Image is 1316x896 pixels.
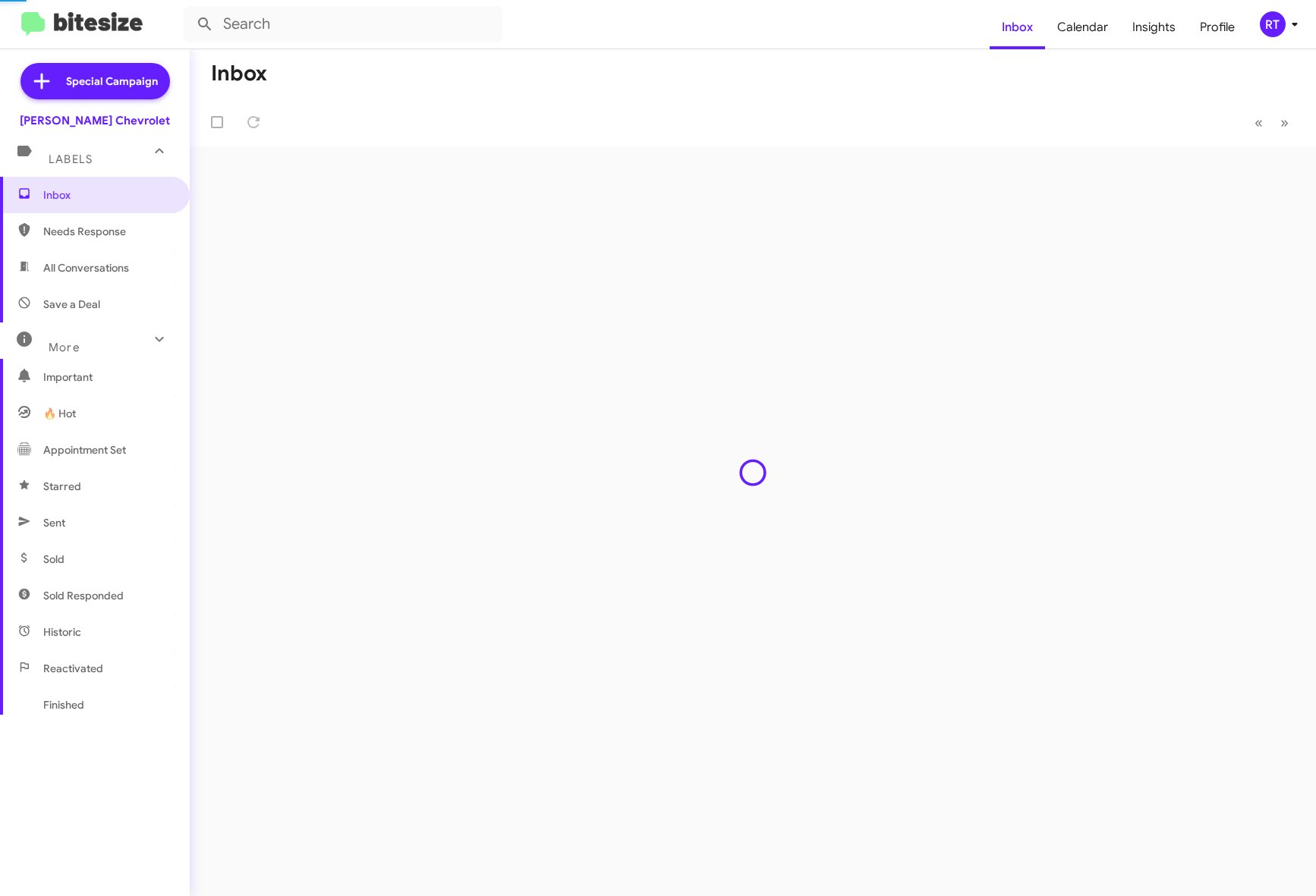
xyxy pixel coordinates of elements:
button: Previous [1245,107,1272,138]
span: Needs Response [43,224,172,239]
span: Sold [43,552,65,567]
span: Finished [43,697,84,712]
a: Inbox [990,5,1045,49]
nav: Page navigation example [1246,107,1298,138]
a: Special Campaign [20,63,170,99]
div: [PERSON_NAME] Chevrolet [20,113,170,128]
span: All Conversations [43,260,129,275]
button: Next [1271,107,1298,138]
a: Insights [1120,5,1188,49]
div: RT [1260,11,1286,37]
span: Historic [43,624,81,640]
h1: Inbox [211,61,267,86]
button: RT [1247,11,1299,37]
span: » [1280,113,1289,132]
span: Special Campaign [66,74,158,89]
span: Appointment Set [43,442,126,457]
span: 🔥 Hot [43,406,76,421]
span: Labels [49,152,93,166]
span: Important [43,369,172,385]
span: Reactivated [43,661,103,676]
span: « [1255,113,1263,132]
input: Search [184,6,502,42]
span: Sent [43,515,65,530]
span: Inbox [43,187,172,203]
span: Sold Responded [43,588,124,603]
a: Profile [1188,5,1247,49]
span: Save a Deal [43,297,100,312]
span: Starred [43,479,81,494]
span: More [49,341,80,354]
a: Calendar [1045,5,1120,49]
